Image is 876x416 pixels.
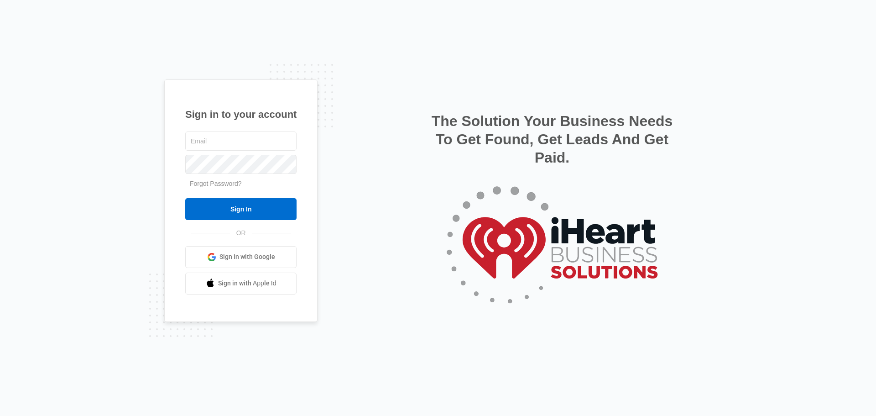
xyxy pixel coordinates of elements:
span: Sign in with Google [219,252,275,262]
h2: The Solution Your Business Needs To Get Found, Get Leads And Get Paid. [431,112,673,167]
a: Sign in with Google [185,246,297,268]
a: Sign in with Apple Id [185,273,297,295]
input: Email [185,132,297,151]
h1: Sign in to your account [185,107,297,122]
a: Forgot Password? [190,180,242,187]
span: OR [230,228,252,238]
input: Sign In [185,198,297,220]
span: Sign in with Apple Id [218,279,276,288]
img: Logo [446,186,658,304]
